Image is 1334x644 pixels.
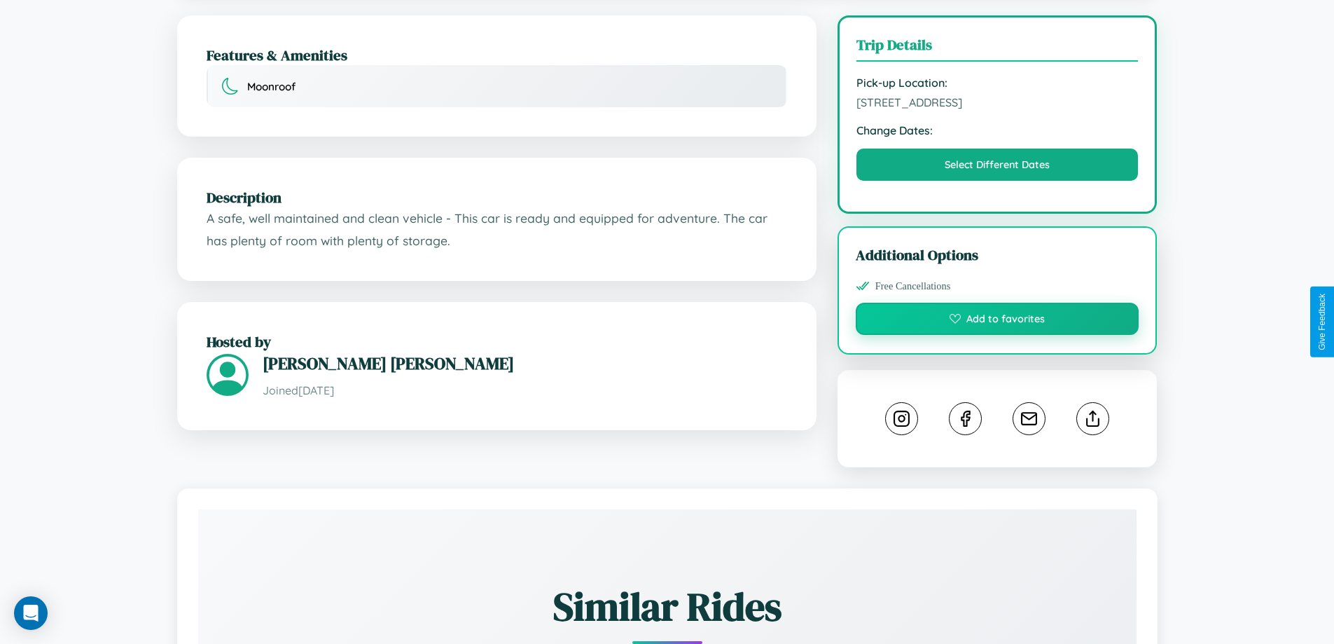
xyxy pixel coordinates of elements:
h2: Features & Amenities [207,45,787,65]
span: Moonroof [247,80,296,93]
div: Open Intercom Messenger [14,596,48,630]
span: [STREET_ADDRESS] [856,95,1139,109]
h3: [PERSON_NAME] [PERSON_NAME] [263,352,787,375]
p: Joined [DATE] [263,381,787,401]
div: Give Feedback [1317,294,1327,350]
button: Add to favorites [856,303,1139,335]
span: Free Cancellations [875,280,951,292]
button: Select Different Dates [856,149,1139,181]
h2: Similar Rides [247,580,1088,633]
strong: Pick-up Location: [856,76,1139,90]
p: A safe, well maintained and clean vehicle - This car is ready and equipped for adventure. The car... [207,207,787,252]
strong: Change Dates: [856,123,1139,137]
h2: Description [207,187,787,207]
h2: Hosted by [207,331,787,352]
h3: Trip Details [856,34,1139,62]
h3: Additional Options [856,245,1139,265]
